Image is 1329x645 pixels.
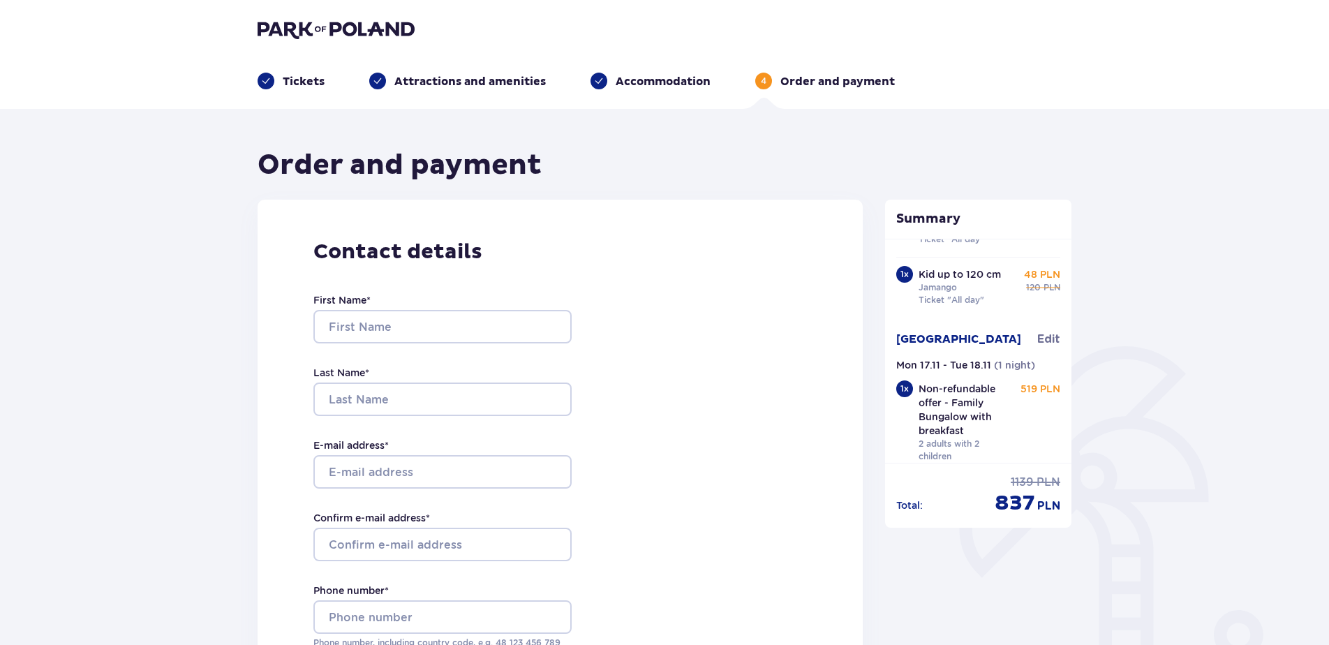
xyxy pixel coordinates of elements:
[1037,498,1060,514] span: PLN
[313,293,371,307] label: First Name *
[313,455,572,489] input: E-mail address
[919,267,1001,281] p: Kid up to 120 cm
[1024,267,1060,281] p: 48 PLN
[258,73,325,89] div: Tickets
[313,383,572,416] input: Last Name
[896,332,1021,347] p: [GEOGRAPHIC_DATA]
[919,281,957,294] p: Jamango
[313,511,430,525] label: Confirm e-mail address *
[313,310,572,343] input: First Name
[994,358,1035,372] p: ( 1 night )
[780,74,895,89] p: Order and payment
[258,148,542,183] h1: Order and payment
[1037,475,1060,490] span: PLN
[761,75,766,87] p: 4
[1044,281,1060,294] span: PLN
[313,528,572,561] input: Confirm e-mail address
[616,74,711,89] p: Accommodation
[313,600,572,634] input: Phone number
[1011,475,1034,490] span: 1139
[995,490,1034,517] span: 837
[313,584,389,598] label: Phone number *
[313,438,389,452] label: E-mail address *
[283,74,325,89] p: Tickets
[755,73,895,89] div: 4Order and payment
[258,20,415,39] img: Park of Poland logo
[896,380,913,397] div: 1 x
[919,438,1015,463] p: 2 adults with 2 children
[896,266,913,283] div: 1 x
[313,366,369,380] label: Last Name *
[1037,332,1060,347] span: Edit
[1026,281,1041,294] span: 120
[919,233,984,246] p: Ticket "All day"
[885,211,1072,228] p: Summary
[369,73,546,89] div: Attractions and amenities
[896,358,991,372] p: Mon 17.11 - Tue 18.11
[313,239,807,265] p: Contact details
[591,73,711,89] div: Accommodation
[919,382,1015,438] p: Non-refundable offer - Family Bungalow with breakfast
[394,74,546,89] p: Attractions and amenities
[896,498,923,512] p: Total :
[1020,382,1060,396] p: 519 PLN
[919,294,984,306] p: Ticket "All day"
